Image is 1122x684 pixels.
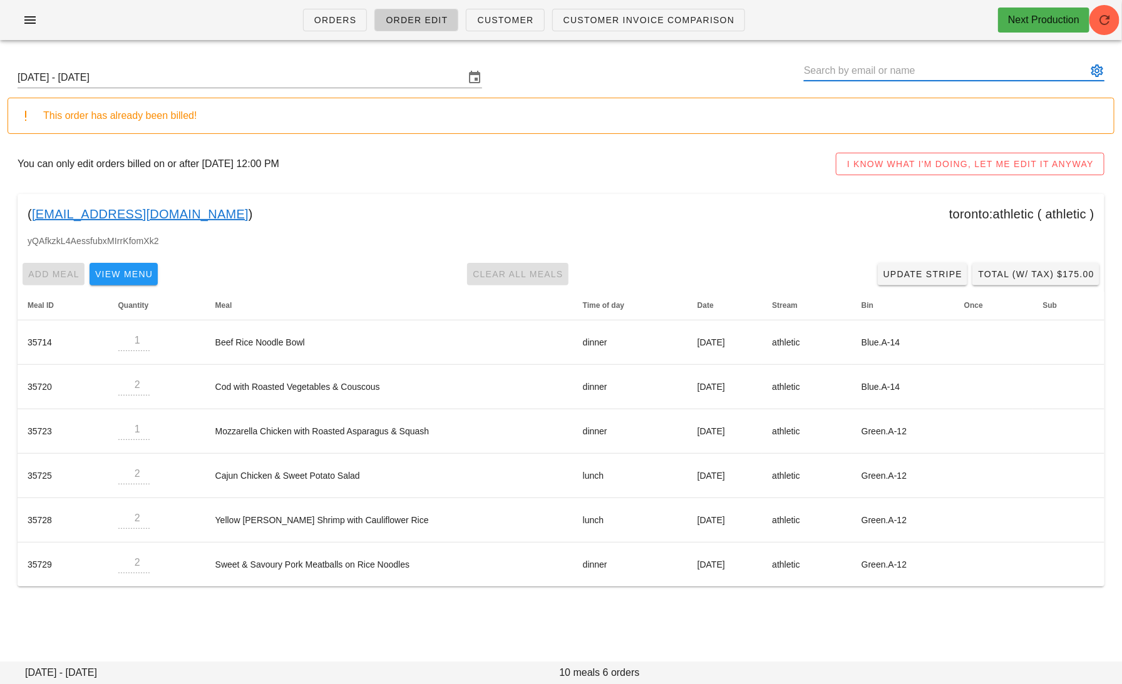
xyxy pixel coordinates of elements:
[385,15,448,25] span: Order Edit
[762,498,852,543] td: athletic
[687,454,763,498] td: [DATE]
[215,301,232,310] span: Meal
[476,15,533,25] span: Customer
[18,454,108,498] td: 35725
[687,290,763,320] th: Date: Not sorted. Activate to sort ascending.
[573,409,687,454] td: dinner
[852,543,954,586] td: Green.A-12
[687,409,763,454] td: [DATE]
[573,365,687,409] td: dinner
[573,498,687,543] td: lunch
[949,204,1094,224] div: toronto:athletic ( athletic )
[852,498,954,543] td: Green.A-12
[847,159,1094,169] span: I KNOW WHAT I'M DOING, LET ME EDIT IT ANYWAY
[18,498,108,543] td: 35728
[573,320,687,365] td: dinner
[205,543,573,586] td: Sweet & Savoury Pork Meatballs on Rice Noodles
[687,365,763,409] td: [DATE]
[18,194,1104,234] div: ( )
[8,144,1114,184] div: You can only edit orders billed on or after [DATE] 12:00 PM
[205,320,573,365] td: Beef Rice Noodle Bowl
[90,263,158,285] button: View Menu
[762,454,852,498] td: athletic
[32,204,249,224] a: [EMAIL_ADDRESS][DOMAIN_NAME]
[878,263,968,285] a: Update Stripe
[852,320,954,365] td: Blue.A-14
[552,9,746,31] a: Customer Invoice Comparison
[762,320,852,365] td: athletic
[374,9,458,31] a: Order Edit
[762,409,852,454] td: athletic
[954,290,1033,320] th: Once: Not sorted. Activate to sort ascending.
[687,320,763,365] td: [DATE]
[95,269,153,279] span: View Menu
[573,290,687,320] th: Time of day: Not sorted. Activate to sort ascending.
[687,498,763,543] td: [DATE]
[303,9,368,31] a: Orders
[964,301,983,310] span: Once
[1033,290,1104,320] th: Sub: Not sorted. Activate to sort ascending.
[43,110,197,121] span: This order has already been billed!
[1008,13,1079,28] div: Next Production
[18,320,108,365] td: 35714
[18,234,1104,258] div: yQAfkzkL4AessfubxMIrrKfomXk2
[977,269,1094,279] span: Total (w/ Tax) $175.00
[205,409,573,454] td: Mozzarella Chicken with Roasted Asparagus & Squash
[772,301,798,310] span: Stream
[1043,301,1058,310] span: Sub
[573,543,687,586] td: dinner
[205,365,573,409] td: Cod with Roasted Vegetables & Couscous
[28,301,54,310] span: Meal ID
[852,454,954,498] td: Green.A-12
[972,263,1099,285] button: Total (w/ Tax) $175.00
[697,301,714,310] span: Date
[852,409,954,454] td: Green.A-12
[883,269,963,279] span: Update Stripe
[108,290,205,320] th: Quantity: Not sorted. Activate to sort ascending.
[583,301,624,310] span: Time of day
[762,290,852,320] th: Stream: Not sorted. Activate to sort ascending.
[1089,63,1104,78] button: appended action
[18,409,108,454] td: 35723
[836,153,1104,175] button: I KNOW WHAT I'M DOING, LET ME EDIT IT ANYWAY
[18,543,108,586] td: 35729
[118,301,149,310] span: Quantity
[804,61,1087,81] input: Search by email or name
[18,365,108,409] td: 35720
[18,290,108,320] th: Meal ID: Not sorted. Activate to sort ascending.
[762,365,852,409] td: athletic
[762,543,852,586] td: athletic
[852,365,954,409] td: Blue.A-14
[205,290,573,320] th: Meal: Not sorted. Activate to sort ascending.
[573,454,687,498] td: lunch
[687,543,763,586] td: [DATE]
[466,9,544,31] a: Customer
[862,301,873,310] span: Bin
[563,15,735,25] span: Customer Invoice Comparison
[852,290,954,320] th: Bin: Not sorted. Activate to sort ascending.
[205,498,573,543] td: Yellow [PERSON_NAME] Shrimp with Cauliflower Rice
[205,454,573,498] td: Cajun Chicken & Sweet Potato Salad
[314,15,357,25] span: Orders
